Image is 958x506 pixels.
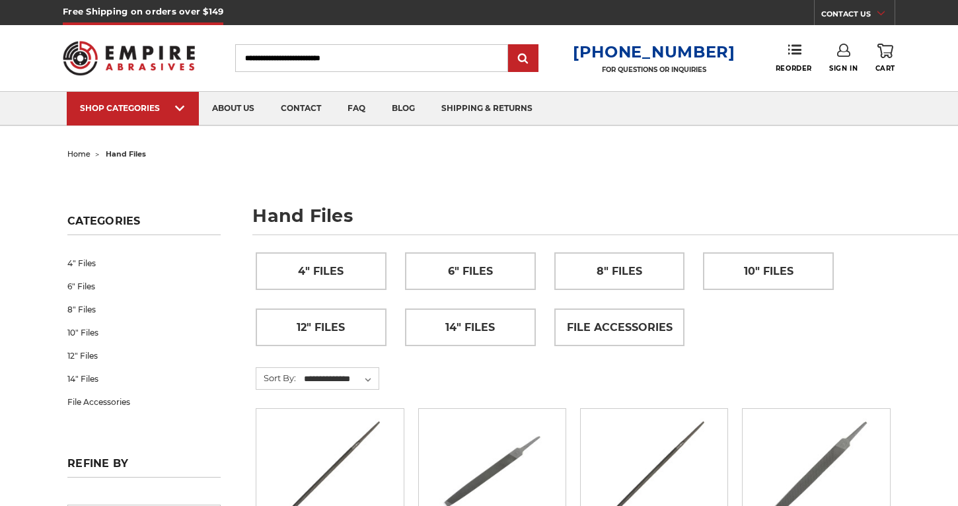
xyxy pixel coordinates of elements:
[67,215,221,235] h5: Categories
[67,252,221,275] a: 4" Files
[555,253,684,289] a: 8" Files
[445,316,495,339] span: 14" Files
[776,64,812,73] span: Reorder
[573,65,735,74] p: FOR QUESTIONS OR INQUIRIES
[448,260,493,283] span: 6" Files
[298,260,344,283] span: 4" Files
[555,309,684,345] a: File Accessories
[67,457,221,478] h5: Refine by
[510,46,536,72] input: Submit
[829,64,858,73] span: Sign In
[704,253,833,289] a: 10" Files
[268,92,334,126] a: contact
[428,92,546,126] a: shipping & returns
[63,32,195,84] img: Empire Abrasives
[67,275,221,298] a: 6" Files
[199,92,268,126] a: about us
[379,92,428,126] a: blog
[821,7,895,25] a: CONTACT US
[67,367,221,390] a: 14" Files
[776,44,812,72] a: Reorder
[406,253,535,289] a: 6" Files
[256,253,386,289] a: 4" Files
[67,149,91,159] a: home
[67,390,221,414] a: File Accessories
[67,298,221,321] a: 8" Files
[256,309,386,345] a: 12" Files
[67,344,221,367] a: 12" Files
[875,44,895,73] a: Cart
[106,149,146,159] span: hand files
[302,369,379,389] select: Sort By:
[406,309,535,345] a: 14" Files
[80,103,186,113] div: SHOP CATEGORIES
[573,42,735,61] a: [PHONE_NUMBER]
[256,368,296,388] label: Sort By:
[297,316,345,339] span: 12" Files
[597,260,642,283] span: 8" Files
[67,321,221,344] a: 10" Files
[567,316,673,339] span: File Accessories
[875,64,895,73] span: Cart
[334,92,379,126] a: faq
[744,260,793,283] span: 10" Files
